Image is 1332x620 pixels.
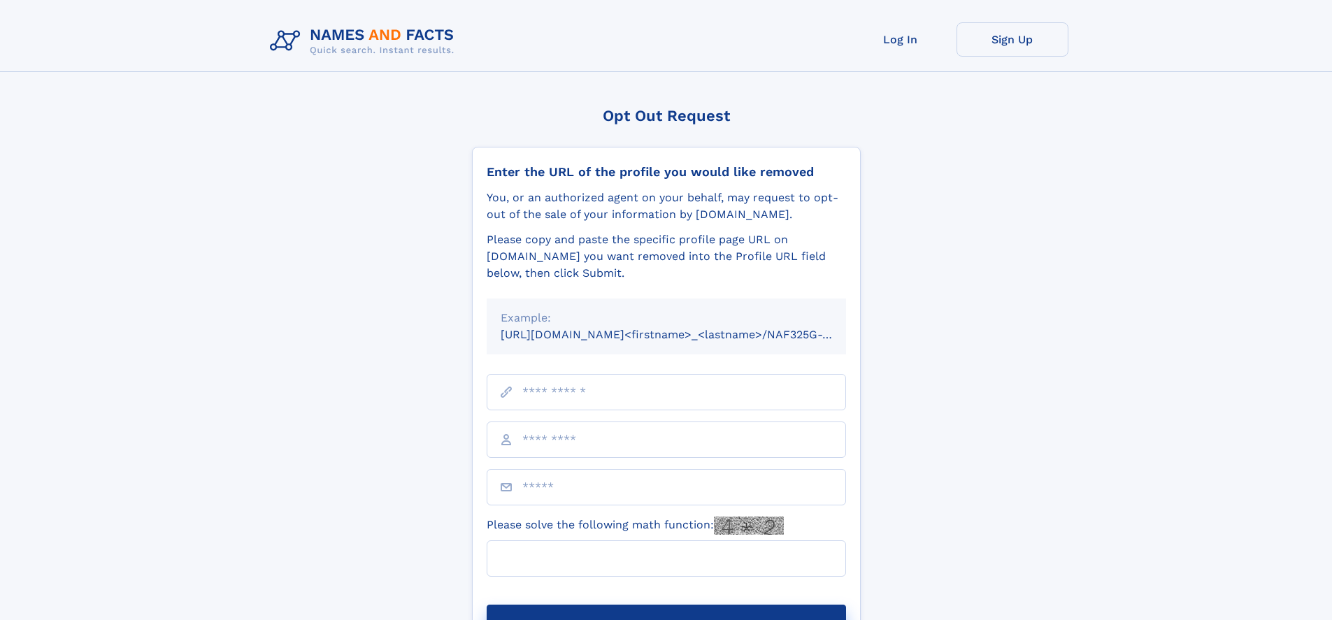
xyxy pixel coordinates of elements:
[845,22,957,57] a: Log In
[487,189,846,223] div: You, or an authorized agent on your behalf, may request to opt-out of the sale of your informatio...
[487,231,846,282] div: Please copy and paste the specific profile page URL on [DOMAIN_NAME] you want removed into the Pr...
[501,328,873,341] small: [URL][DOMAIN_NAME]<firstname>_<lastname>/NAF325G-xxxxxxxx
[957,22,1068,57] a: Sign Up
[472,107,861,124] div: Opt Out Request
[487,517,784,535] label: Please solve the following math function:
[501,310,832,326] div: Example:
[487,164,846,180] div: Enter the URL of the profile you would like removed
[264,22,466,60] img: Logo Names and Facts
